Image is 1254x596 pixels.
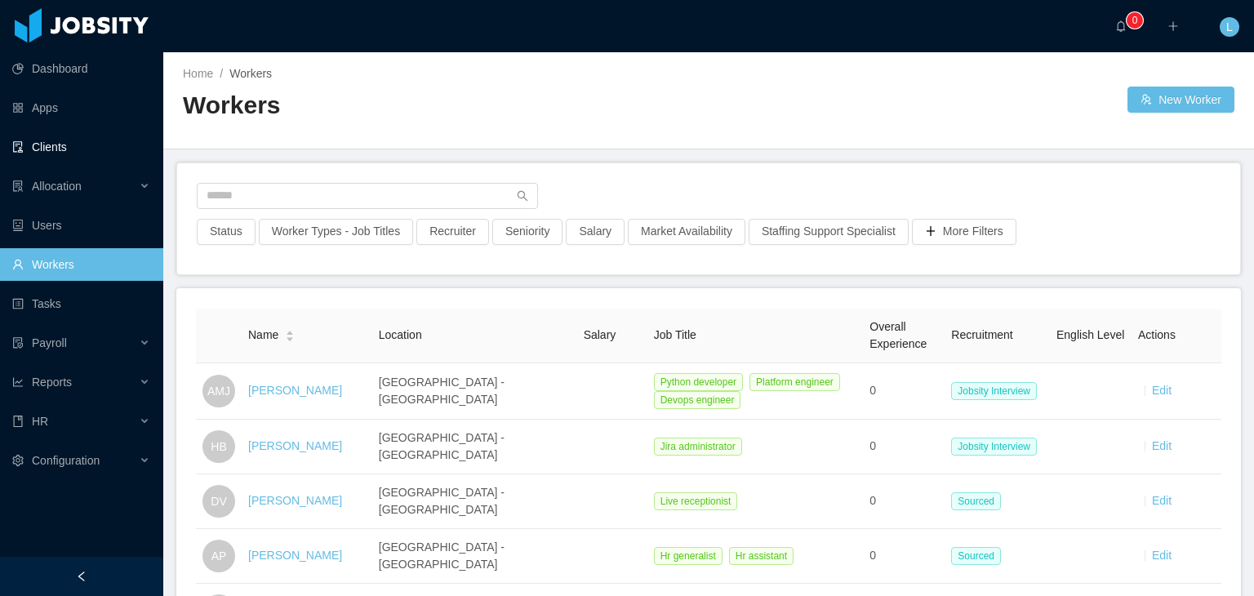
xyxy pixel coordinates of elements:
button: Worker Types - Job Titles [259,219,413,245]
span: Recruitment [951,328,1012,341]
span: English Level [1056,328,1124,341]
a: Sourced [951,494,1007,507]
span: Sourced [951,547,1001,565]
span: Sourced [951,492,1001,510]
i: icon: bell [1115,20,1127,32]
td: [GEOGRAPHIC_DATA] - [GEOGRAPHIC_DATA] [372,363,577,420]
span: Overall Experience [869,320,927,350]
span: HB [211,430,226,463]
i: icon: solution [12,180,24,192]
a: icon: userWorkers [12,248,150,281]
i: icon: plus [1167,20,1179,32]
td: [GEOGRAPHIC_DATA] - [GEOGRAPHIC_DATA] [372,420,577,474]
a: icon: robotUsers [12,209,150,242]
i: icon: caret-down [286,335,295,340]
span: Jobsity Interview [951,382,1037,400]
button: icon: usergroup-addNew Worker [1127,87,1234,113]
span: Job Title [654,328,696,341]
div: Sort [285,328,295,340]
td: [GEOGRAPHIC_DATA] - [GEOGRAPHIC_DATA] [372,529,577,584]
h2: Workers [183,89,709,122]
a: icon: profileTasks [12,287,150,320]
a: icon: appstoreApps [12,91,150,124]
span: Hr generalist [654,547,723,565]
td: 0 [863,420,945,474]
span: HR [32,415,48,428]
span: Python developer [654,373,743,391]
a: [PERSON_NAME] [248,384,342,397]
span: Devops engineer [654,391,741,409]
span: Jobsity Interview [951,438,1037,456]
a: Edit [1152,439,1172,452]
i: icon: line-chart [12,376,24,388]
span: Salary [584,328,616,341]
a: Edit [1152,494,1172,507]
a: [PERSON_NAME] [248,439,342,452]
button: icon: plusMore Filters [912,219,1016,245]
span: Name [248,327,278,344]
span: Allocation [32,180,82,193]
span: AP [211,540,227,572]
i: icon: caret-up [286,329,295,334]
span: Actions [1138,328,1176,341]
button: Salary [566,219,625,245]
span: / [220,67,223,80]
a: Edit [1152,384,1172,397]
a: Home [183,67,213,80]
a: Jobsity Interview [951,439,1043,452]
span: L [1226,17,1233,37]
span: Reports [32,376,72,389]
sup: 0 [1127,12,1143,29]
a: Sourced [951,549,1007,562]
i: icon: setting [12,455,24,466]
span: Payroll [32,336,67,349]
span: Workers [229,67,272,80]
span: Jira administrator [654,438,742,456]
a: [PERSON_NAME] [248,494,342,507]
a: Edit [1152,549,1172,562]
i: icon: search [517,190,528,202]
td: [GEOGRAPHIC_DATA] - [GEOGRAPHIC_DATA] [372,474,577,529]
i: icon: book [12,416,24,427]
i: icon: file-protect [12,337,24,349]
td: 0 [863,363,945,420]
span: Configuration [32,454,100,467]
a: [PERSON_NAME] [248,549,342,562]
button: Seniority [492,219,563,245]
button: Staffing Support Specialist [749,219,909,245]
a: icon: pie-chartDashboard [12,52,150,85]
td: 0 [863,474,945,529]
button: Recruiter [416,219,489,245]
span: Live receptionist [654,492,738,510]
span: Platform engineer [749,373,840,391]
span: AMJ [207,375,230,407]
button: Status [197,219,256,245]
span: Hr assistant [729,547,794,565]
span: Location [379,328,422,341]
a: Jobsity Interview [951,384,1043,397]
span: DV [211,485,226,518]
a: icon: auditClients [12,131,150,163]
button: Market Availability [628,219,745,245]
td: 0 [863,529,945,584]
